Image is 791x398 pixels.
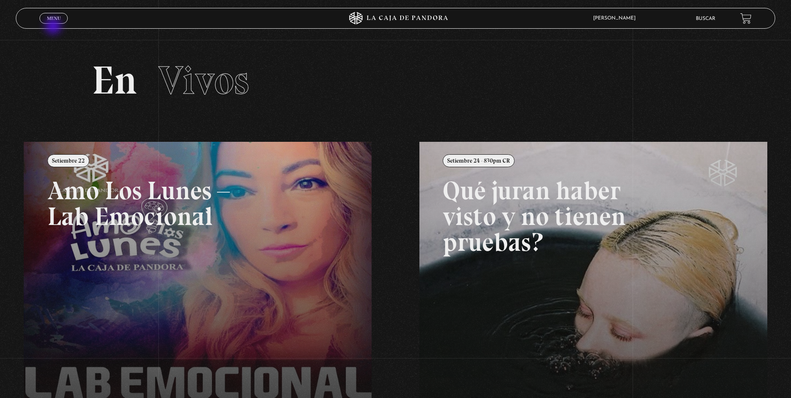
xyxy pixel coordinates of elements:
span: Menu [47,16,61,21]
span: Cerrar [44,23,64,29]
a: Buscar [696,16,715,21]
span: [PERSON_NAME] [589,16,644,21]
h2: En [92,61,700,100]
a: View your shopping cart [740,13,752,24]
span: Vivos [158,57,249,104]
